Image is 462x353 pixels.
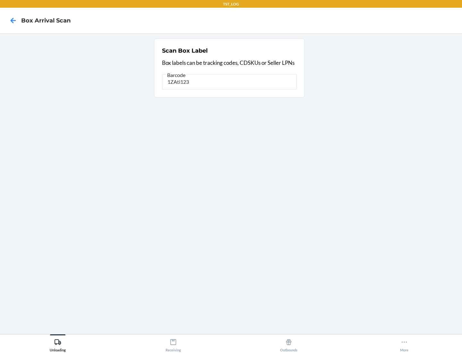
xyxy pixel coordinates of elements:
[280,336,297,352] div: Outbounds
[116,334,231,352] button: Receiving
[166,336,181,352] div: Receiving
[21,16,71,25] h4: Box Arrival Scan
[166,72,186,78] span: Barcode
[223,1,239,7] p: TST_LOG
[162,47,208,55] h2: Scan Box Label
[231,334,346,352] button: Outbounds
[400,336,408,352] div: More
[162,59,297,67] p: Box labels can be tracking codes, CDSKUs or Seller LPNs
[162,74,297,90] input: Barcode
[50,336,66,352] div: Unloading
[346,334,462,352] button: More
